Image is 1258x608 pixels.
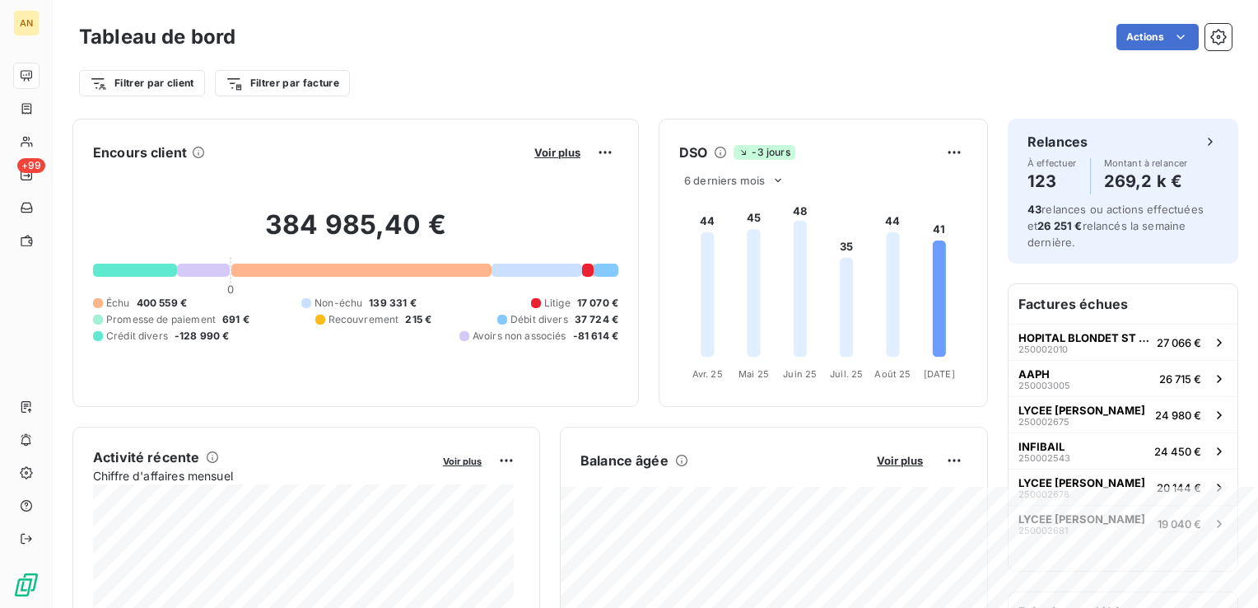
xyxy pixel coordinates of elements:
span: 24 450 € [1154,445,1201,458]
span: 27 066 € [1157,336,1201,349]
h6: DSO [679,143,707,162]
h6: Relances [1027,132,1088,152]
div: AN [13,10,40,36]
span: 43 [1027,203,1041,216]
span: Litige [544,296,571,311]
span: 0 [227,283,234,296]
iframe: Intercom live chat [1202,552,1242,592]
button: Voir plus [872,453,928,468]
tspan: Août 25 [874,368,911,380]
span: 250002010 [1018,344,1068,354]
button: LYCEE [PERSON_NAME]25000267820 144 € [1009,469,1237,505]
button: Voir plus [529,145,585,160]
button: Actions [1116,24,1199,50]
span: 215 € [405,312,431,327]
span: -81 614 € [573,329,618,344]
h2: 384 985,40 € [93,208,618,258]
span: Non-échu [314,296,362,311]
h6: Encours client [93,143,187,162]
h4: 269,2 k € [1104,168,1188,194]
span: 250002543 [1018,453,1070,463]
span: Chiffre d'affaires mensuel [93,467,431,484]
button: HOPITAL BLONDET ST [PERSON_NAME]25000201027 066 € [1009,324,1237,360]
h3: Tableau de bord [79,22,235,52]
tspan: Juin 25 [783,368,817,380]
span: LYCEE [PERSON_NAME] [1018,476,1145,489]
button: INFIBAIL25000254324 450 € [1009,433,1237,469]
span: Voir plus [534,146,580,159]
h6: Activité récente [93,447,199,467]
span: 20 144 € [1157,481,1201,494]
span: relances ou actions effectuées et relancés la semaine dernière. [1027,203,1204,249]
span: -3 jours [734,145,794,160]
span: LYCEE [PERSON_NAME] [1018,404,1145,417]
button: LYCEE [PERSON_NAME]25000267524 980 € [1009,396,1237,433]
span: 691 € [222,312,249,327]
span: 250002675 [1018,417,1069,427]
h4: 123 [1027,168,1077,194]
span: +99 [17,158,45,173]
tspan: Mai 25 [738,368,769,380]
span: AAPH [1018,367,1050,381]
span: Promesse de paiement [106,312,216,327]
span: -128 990 € [175,329,230,344]
tspan: Avr. 25 [692,368,723,380]
span: 400 559 € [137,296,187,311]
span: 26 715 € [1159,372,1201,386]
span: Avoirs non associés [473,329,566,344]
span: 139 331 € [369,296,416,311]
button: Filtrer par facture [215,70,350,96]
span: 250003005 [1018,381,1070,391]
span: 6 derniers mois [684,174,765,187]
span: 17 070 € [577,296,618,311]
span: À effectuer [1027,158,1077,168]
button: Voir plus [438,453,487,468]
span: 24 980 € [1155,409,1201,422]
span: Échu [106,296,130,311]
span: HOPITAL BLONDET ST [PERSON_NAME] [1018,331,1150,344]
span: Montant à relancer [1104,158,1188,168]
h6: Factures échues [1009,284,1237,324]
img: Logo LeanPay [13,572,40,598]
tspan: Juil. 25 [830,368,863,380]
button: AAPH25000300526 715 € [1009,360,1237,396]
span: Débit divers [510,312,568,327]
span: Voir plus [443,456,482,467]
span: Voir plus [877,454,923,467]
span: 37 724 € [575,312,618,327]
span: Crédit divers [106,329,168,344]
span: Recouvrement [328,312,399,327]
h6: Balance âgée [580,451,669,470]
tspan: [DATE] [924,368,955,380]
span: 26 251 € [1037,219,1082,232]
span: INFIBAIL [1018,440,1065,453]
button: Filtrer par client [79,70,205,96]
